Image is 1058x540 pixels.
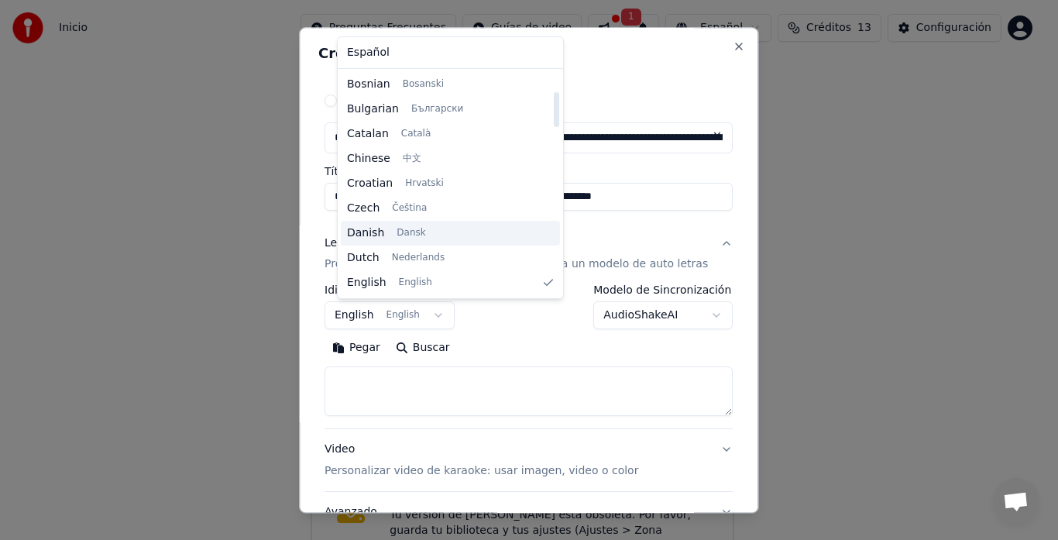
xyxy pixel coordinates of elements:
span: English [399,277,432,289]
span: Dutch [347,250,380,266]
span: Български [411,103,463,115]
span: English [347,275,386,291]
span: Čeština [392,202,427,215]
span: Chinese [347,151,390,167]
span: 中文 [403,153,421,165]
span: Bosnian [347,77,390,92]
span: Hrvatski [405,177,444,190]
span: Español [347,45,390,60]
span: Czech [347,201,380,216]
span: Croatian [347,176,393,191]
span: Catalan [347,126,389,142]
span: Català [401,128,431,140]
span: Danish [347,225,384,241]
span: Nederlands [392,252,445,264]
span: Bulgarian [347,101,399,117]
span: Bosanski [403,78,444,91]
span: Dansk [397,227,425,239]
